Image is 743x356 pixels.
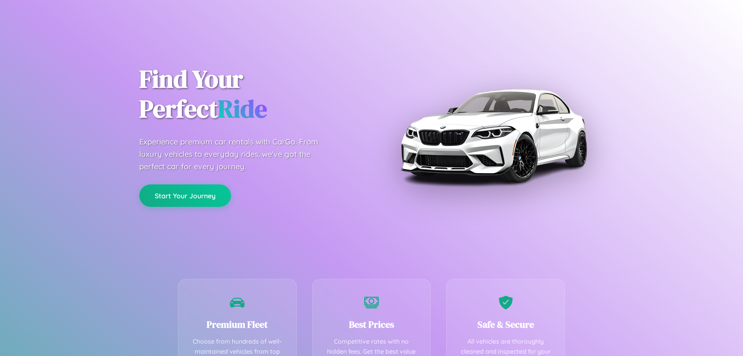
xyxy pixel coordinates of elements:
[139,64,360,124] h1: Find Your Perfect
[139,136,333,173] p: Experience premium car rentals with CarGo. From luxury vehicles to everyday rides, we've got the ...
[139,184,231,207] button: Start Your Journey
[324,318,419,331] h3: Best Prices
[190,318,285,331] h3: Premium Fleet
[218,92,267,126] span: Ride
[397,39,590,232] img: Premium BMW car rental vehicle
[458,318,553,331] h3: Safe & Secure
